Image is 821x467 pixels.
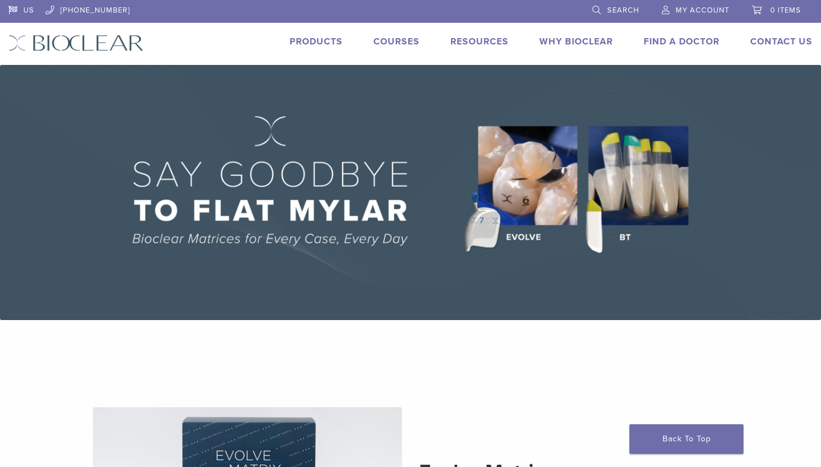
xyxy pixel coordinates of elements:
[373,36,420,47] a: Courses
[607,6,639,15] span: Search
[644,36,720,47] a: Find A Doctor
[676,6,729,15] span: My Account
[539,36,613,47] a: Why Bioclear
[629,424,743,454] a: Back To Top
[290,36,343,47] a: Products
[750,36,812,47] a: Contact Us
[450,36,509,47] a: Resources
[770,6,801,15] span: 0 items
[9,35,144,51] img: Bioclear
